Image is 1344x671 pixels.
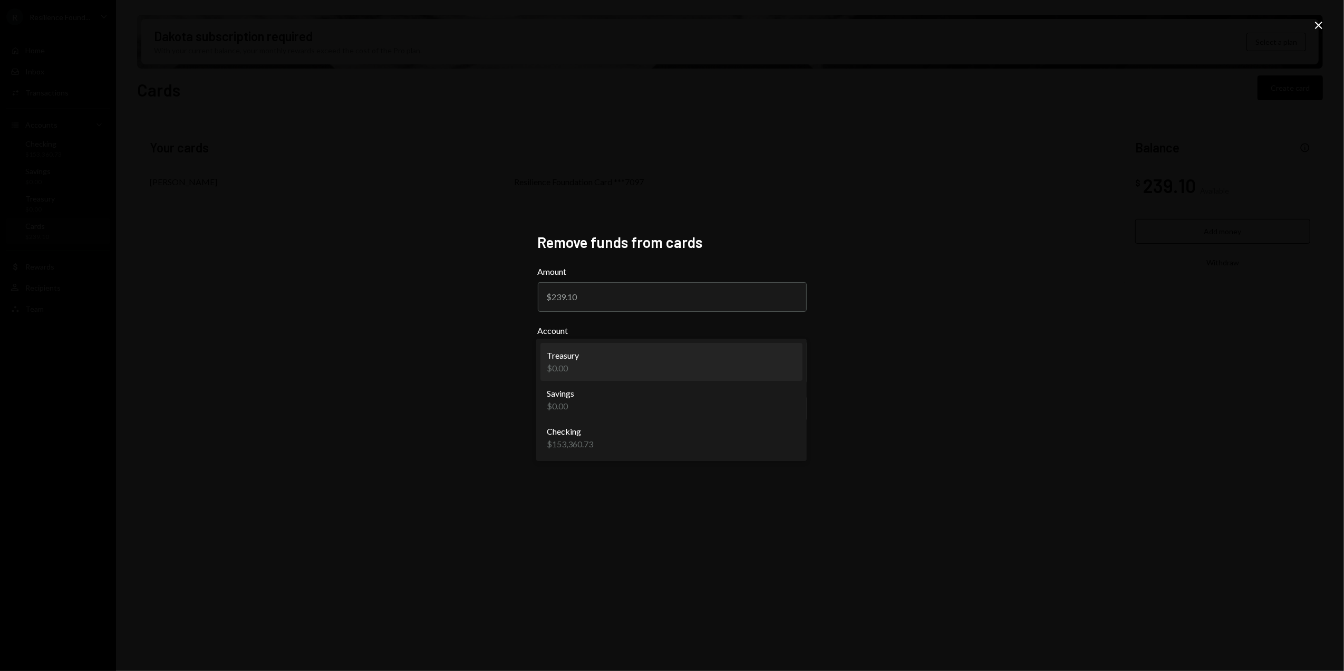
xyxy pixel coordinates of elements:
[547,362,579,375] div: $0.00
[547,438,593,450] div: $153,360.73
[538,265,807,278] label: Amount
[538,282,807,312] input: $239.10
[547,425,593,438] div: Checking
[547,349,579,362] div: Treasury
[547,387,574,400] div: Savings
[538,232,807,253] h2: Remove funds from cards
[547,400,574,413] div: $0.00
[538,324,807,337] label: Account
